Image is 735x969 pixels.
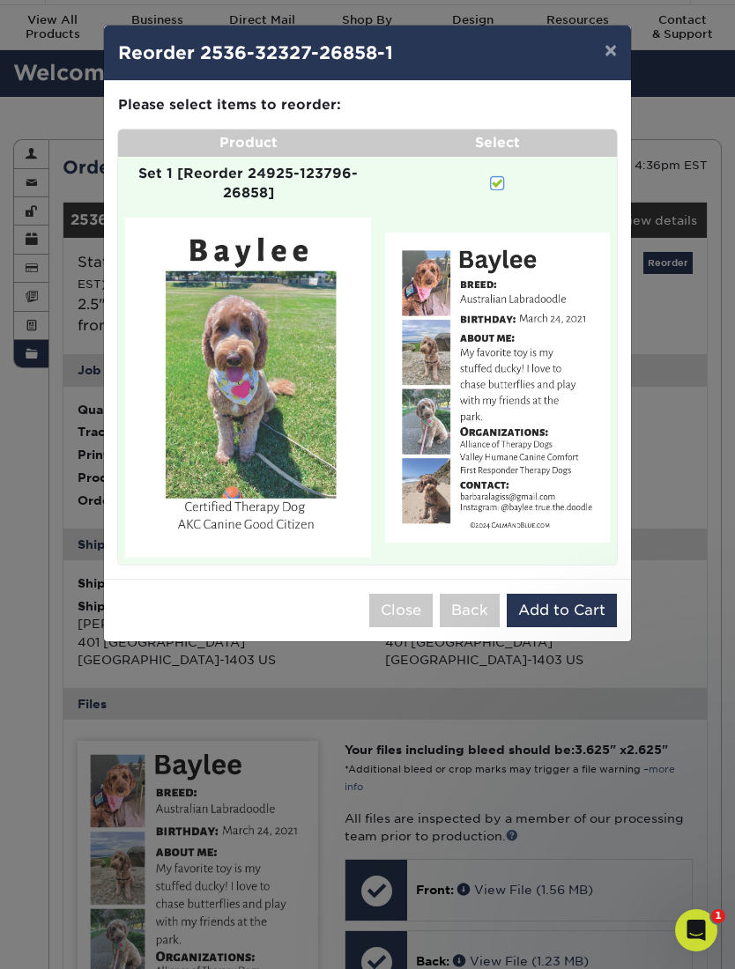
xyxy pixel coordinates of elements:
iframe: Intercom live chat [675,909,717,951]
strong: Select [475,134,520,151]
h4: Reorder 2536-32327-26858-1 [118,40,617,66]
span: 1 [711,909,725,923]
strong: Please select items to reorder: [118,96,341,113]
button: Add to Cart [507,594,617,627]
button: Back [440,594,500,627]
button: Close [369,594,433,627]
button: × [590,26,631,75]
strong: Set 1 [Reorder 24925-123796-26858] [138,165,358,202]
strong: Product [219,134,278,151]
img: 39b108ea-7d1e-4ab5-8e9b-9202d09ffbcb.jpg [385,233,610,542]
img: 8f2e2d03-7b92-446c-a724-5f5f00284dca.jpg [125,218,371,558]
